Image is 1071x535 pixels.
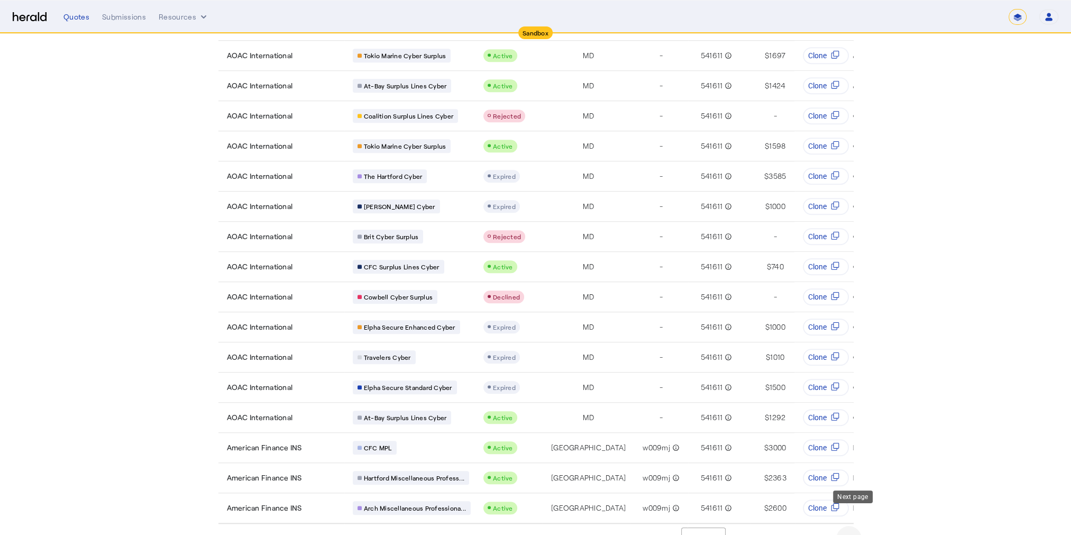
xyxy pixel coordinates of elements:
[770,352,784,362] span: 1010
[551,442,626,453] span: [GEOGRAPHIC_DATA]
[803,409,849,426] button: Clone
[364,474,464,482] span: Hartford Miscellaneous Profess...
[364,383,452,392] span: Elpha Secure Standard Cyber
[722,322,732,332] mat-icon: info_outline
[493,414,513,421] span: Active
[722,141,732,151] mat-icon: info_outline
[770,322,785,332] span: 1000
[364,172,423,180] span: The Hartford Cyber
[227,292,293,302] span: AOAC International
[660,201,663,212] span: -
[769,141,785,151] span: 1598
[803,319,849,335] button: Clone
[803,107,849,124] button: Clone
[227,412,293,423] span: AOAC International
[722,412,732,423] mat-icon: info_outline
[660,231,663,242] span: -
[583,261,594,272] span: MD
[701,473,723,483] span: 541611
[808,503,827,513] span: Clone
[493,233,521,240] span: Rejected
[364,443,392,452] span: CFC MPL
[722,382,732,393] mat-icon: info_outline
[583,111,594,121] span: MD
[768,473,786,483] span: 2363
[765,141,769,151] span: $
[764,442,768,453] span: $
[766,352,770,362] span: $
[771,261,784,272] span: 740
[493,293,520,301] span: Declined
[767,261,771,272] span: $
[722,473,732,483] mat-icon: info_outline
[227,503,302,513] span: American Finance INS
[803,349,849,366] button: Clone
[701,171,723,182] span: 541611
[551,473,626,483] span: [GEOGRAPHIC_DATA]
[803,469,849,486] button: Clone
[722,201,732,212] mat-icon: info_outline
[227,50,293,61] span: AOAC International
[765,50,769,61] span: $
[643,503,670,513] span: w009mj
[808,171,827,182] span: Clone
[770,201,785,212] span: 1000
[660,292,663,302] span: -
[765,80,769,91] span: $
[364,142,446,150] span: Tokio Marine Cyber Surplus
[768,503,786,513] span: 2600
[583,382,594,393] span: MD
[660,322,663,332] span: -
[722,261,732,272] mat-icon: info_outline
[808,412,827,423] span: Clone
[660,382,663,393] span: -
[493,203,516,210] span: Expired
[583,292,594,302] span: MD
[493,444,513,451] span: Active
[227,141,293,151] span: AOAC International
[774,292,777,302] span: -
[493,384,516,391] span: Expired
[701,80,723,91] span: 541611
[764,503,768,513] span: $
[660,352,663,362] span: -
[493,142,513,150] span: Active
[808,382,827,393] span: Clone
[583,50,594,61] span: MD
[808,111,827,121] span: Clone
[701,503,723,513] span: 541611
[583,171,594,182] span: MD
[769,80,785,91] span: 1424
[722,171,732,182] mat-icon: info_outline
[364,293,433,301] span: Cowbell Cyber Surplus
[765,382,770,393] span: $
[833,491,873,503] div: Next page
[364,112,453,120] span: Coalition Surplus Lines Cyber
[769,50,785,61] span: 1697
[701,111,723,121] span: 541611
[493,474,513,482] span: Active
[701,201,723,212] span: 541611
[227,171,293,182] span: AOAC International
[227,382,293,393] span: AOAC International
[722,80,732,91] mat-icon: info_outline
[808,322,827,332] span: Clone
[364,504,466,512] span: Arch Miscellaneous Professiona...
[670,442,680,453] mat-icon: info_outline
[774,111,777,121] span: -
[227,261,293,272] span: AOAC International
[583,80,594,91] span: MD
[803,168,849,185] button: Clone
[364,323,455,331] span: Elpha Secure Enhanced Cyber
[803,288,849,305] button: Clone
[808,473,827,483] span: Clone
[808,80,827,91] span: Clone
[768,442,786,453] span: 3000
[808,141,827,151] span: Clone
[13,12,47,22] img: Herald Logo
[227,231,293,242] span: AOAC International
[764,171,768,182] span: $
[722,292,732,302] mat-icon: info_outline
[808,231,827,242] span: Clone
[803,500,849,516] button: Clone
